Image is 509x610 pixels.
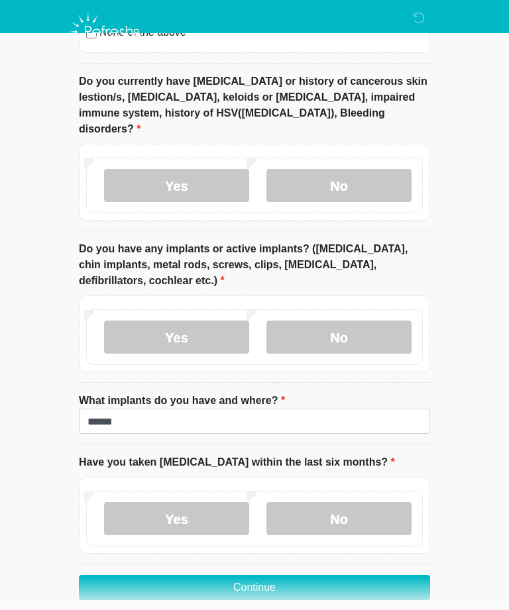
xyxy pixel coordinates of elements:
[66,10,146,54] img: Refresh RX Logo
[104,169,249,202] label: Yes
[104,321,249,354] label: Yes
[79,454,395,470] label: Have you taken [MEDICAL_DATA] within the last six months?
[266,502,412,535] label: No
[266,169,412,202] label: No
[79,575,430,600] button: Continue
[79,74,430,137] label: Do you currently have [MEDICAL_DATA] or history of cancerous skin lestion/s, [MEDICAL_DATA], kelo...
[266,321,412,354] label: No
[79,241,430,289] label: Do you have any implants or active implants? ([MEDICAL_DATA], chin implants, metal rods, screws, ...
[79,393,285,409] label: What implants do you have and where?
[104,502,249,535] label: Yes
